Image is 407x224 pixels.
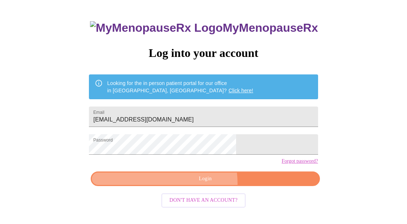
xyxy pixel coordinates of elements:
[160,197,247,203] a: Don't have an account?
[228,88,253,93] a: Click here!
[91,171,320,186] button: Login
[161,193,246,208] button: Don't have an account?
[89,46,318,60] h3: Log into your account
[99,174,311,184] span: Login
[90,21,318,35] h3: MyMenopauseRx
[90,21,223,35] img: MyMenopauseRx Logo
[169,196,238,205] span: Don't have an account?
[282,158,318,164] a: Forgot password?
[107,77,253,97] div: Looking for the in person patient portal for our office in [GEOGRAPHIC_DATA], [GEOGRAPHIC_DATA]?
